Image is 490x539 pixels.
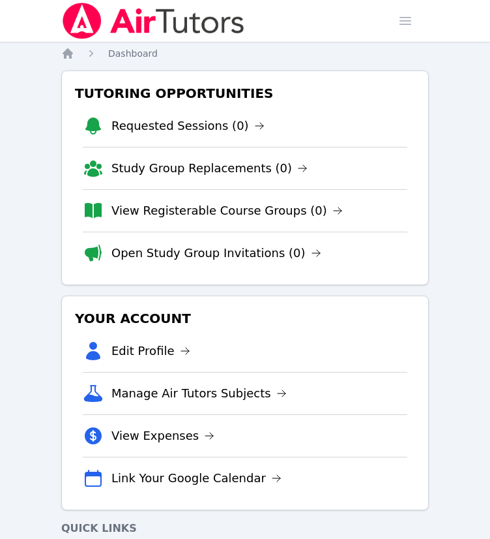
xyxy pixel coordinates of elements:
span: Dashboard [108,48,158,59]
a: Requested Sessions (0) [111,117,265,135]
a: Open Study Group Invitations (0) [111,244,321,262]
a: View Expenses [111,427,214,445]
a: Link Your Google Calendar [111,469,281,487]
nav: Breadcrumb [61,47,429,60]
a: Study Group Replacements (0) [111,159,308,177]
a: View Registerable Course Groups (0) [111,202,343,220]
h4: Quick Links [61,521,429,536]
h3: Tutoring Opportunities [72,82,418,105]
a: Manage Air Tutors Subjects [111,384,287,403]
a: Dashboard [108,47,158,60]
a: Edit Profile [111,342,190,360]
img: Air Tutors [61,3,246,39]
h3: Your Account [72,307,418,330]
